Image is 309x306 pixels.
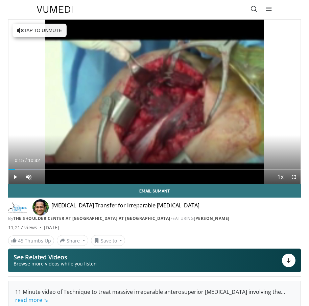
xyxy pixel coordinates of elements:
button: See Related Videos Browse more videos while you listen [8,249,301,272]
img: VuMedi Logo [37,6,73,13]
p: See Related Videos [14,254,97,260]
button: Share [57,235,88,246]
a: [PERSON_NAME] [194,215,230,221]
div: 11 Minute video of Technique to treat massive irreparable anterosuperior [MEDICAL_DATA] involving... [15,288,294,304]
span: Browse more videos while you listen [14,260,97,267]
span: 45 [18,237,23,244]
span: 10:42 [28,158,40,163]
video-js: Video Player [8,20,301,184]
img: The Shoulder Center at Baylor University Medical Center at Dallas [8,202,27,213]
button: Unmute [22,170,35,184]
a: 45 Thumbs Up [8,235,54,246]
a: The Shoulder Center at [GEOGRAPHIC_DATA] at [GEOGRAPHIC_DATA] [13,215,170,221]
div: [DATE] [44,224,59,231]
a: read more ↘ [15,296,48,304]
img: Avatar [32,199,49,215]
button: Playback Rate [274,170,287,184]
div: By FEATURING [8,215,301,222]
div: Progress Bar [8,169,301,170]
span: / [25,158,27,163]
button: Play [8,170,22,184]
button: Fullscreen [287,170,301,184]
span: 0:15 [15,158,24,163]
h4: [MEDICAL_DATA] Transfer for Irreparable [MEDICAL_DATA] [51,202,199,213]
span: 11,217 views [8,224,37,231]
a: Email Sumant [8,184,301,198]
button: Save to [91,235,125,246]
button: Tap to unmute [13,24,67,37]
